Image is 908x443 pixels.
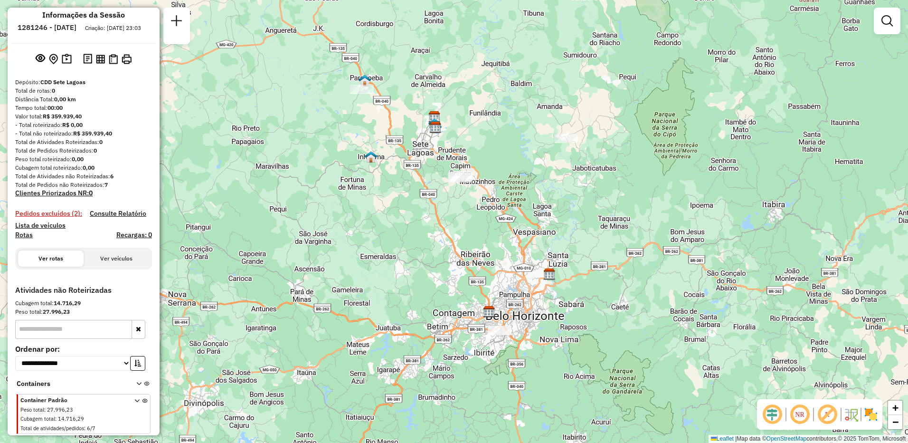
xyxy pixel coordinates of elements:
[15,146,152,155] div: Total de Pedidos Roteirizados:
[40,78,85,86] strong: CDD Sete Lagoas
[15,231,33,239] a: Rotas
[62,121,83,128] strong: R$ 0,00
[81,52,94,67] button: Logs desbloquear sessão
[15,221,152,230] h4: Lista de veículos
[20,415,55,422] span: Cubagem total
[84,250,149,267] button: Ver veículos
[47,52,60,67] button: Centralizar mapa no depósito ou ponto de apoio
[15,138,152,146] div: Total de Atividades Roteirizadas:
[43,308,70,315] strong: 27.996,23
[15,299,152,308] div: Cubagem total:
[47,104,63,111] strong: 00:00
[448,173,472,183] div: Atividade não roteirizada - PAULO VICTOR DA COSTA SILVA
[15,181,152,189] div: Total de Pedidos não Roteirizados:
[15,172,152,181] div: Total de Atividades não Roteirizadas:
[15,343,152,355] label: Ordenar por:
[350,85,374,94] div: Atividade não roteirizada - BRUNO LUIZ DA SILVA
[554,134,578,143] div: Atividade não roteirizada - CLEONICE CONCEICaO DE PAULA
[15,78,152,87] div: Depósito:
[54,96,76,103] strong: 0,00 km
[449,171,473,181] div: Atividade não roteirizada - SINCERIO LOPES
[104,181,108,188] strong: 7
[761,403,784,426] span: Ocultar deslocamento
[54,299,81,307] strong: 14.716,29
[735,435,737,442] span: |
[110,173,113,180] strong: 6
[44,406,46,413] span: :
[448,172,472,182] div: Atividade não roteirizada - ROGER MIGUEL
[15,129,152,138] div: - Total não roteirizado:
[359,74,371,87] img: Paraopeba
[428,111,441,123] img: AS - Sete Lagoas
[888,401,902,415] a: Zoom in
[488,326,511,335] div: Atividade não roteirizada - AmBev S.A. - F. Minas
[58,415,84,422] span: 14.716,29
[18,23,76,32] h6: 1281246 - [DATE]
[428,118,441,130] img: Ponto de apoio FAD
[878,11,897,30] a: Exibir filtros
[81,24,145,32] div: Criação: [DATE] 23:03
[15,155,152,164] div: Peso total roteirizado:
[843,407,859,422] img: Fluxo de ruas
[365,151,377,163] img: Inhauma
[863,407,879,422] img: Exibir/Ocultar setores
[130,356,145,371] button: Ordem crescente
[20,406,44,413] span: Peso total
[429,121,442,134] img: CDD Sete Lagoas
[60,52,74,67] button: Painel de Sugestão
[15,104,152,112] div: Tempo total:
[15,286,152,295] h4: Atividades não Roteirizadas
[15,112,152,121] div: Valor total:
[43,113,82,120] strong: R$ 359.939,40
[892,402,899,414] span: +
[892,416,899,428] span: −
[18,250,84,267] button: Ver rotas
[107,52,120,66] button: Visualizar Romaneio
[120,52,133,66] button: Imprimir Rotas
[52,87,55,94] strong: 0
[483,306,495,318] img: CDD Contagem
[42,10,125,19] h4: Informações da Sessão
[89,189,93,197] strong: 0
[99,138,103,145] strong: 0
[72,155,84,163] strong: 0,00
[15,121,152,129] div: - Total roteirizado:
[94,52,107,65] button: Visualizar relatório de Roteirização
[94,147,97,154] strong: 0
[709,435,908,443] div: Map data © contributors,© 2025 TomTom, Microsoft
[15,308,152,316] div: Peso total:
[15,164,152,172] div: Cubagem total roteirizado:
[47,406,73,413] span: 27.996,23
[888,415,902,429] a: Zoom out
[816,403,839,426] span: Exibir rótulo
[15,210,82,218] h4: Pedidos excluídos (2):
[167,11,186,33] a: Nova sessão e pesquisa
[34,51,47,67] button: Exibir sessão original
[17,379,124,389] span: Containers
[83,164,95,171] strong: 0,00
[55,415,57,422] span: :
[90,210,146,218] h4: Consulte Relatório
[20,425,84,432] span: Total de atividades/pedidos
[87,425,95,432] span: 6/7
[15,95,152,104] div: Distância Total:
[15,87,152,95] div: Total de rotas:
[20,396,123,404] span: Container Padrão
[711,435,734,442] a: Leaflet
[15,189,152,197] h4: Clientes Priorizados NR:
[116,231,152,239] h4: Recargas: 0
[73,130,112,137] strong: R$ 359.939,40
[788,403,811,426] span: Ocultar NR
[84,425,85,432] span: :
[766,435,807,442] a: OpenStreetMap
[543,268,556,280] img: CDD Santa Luzia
